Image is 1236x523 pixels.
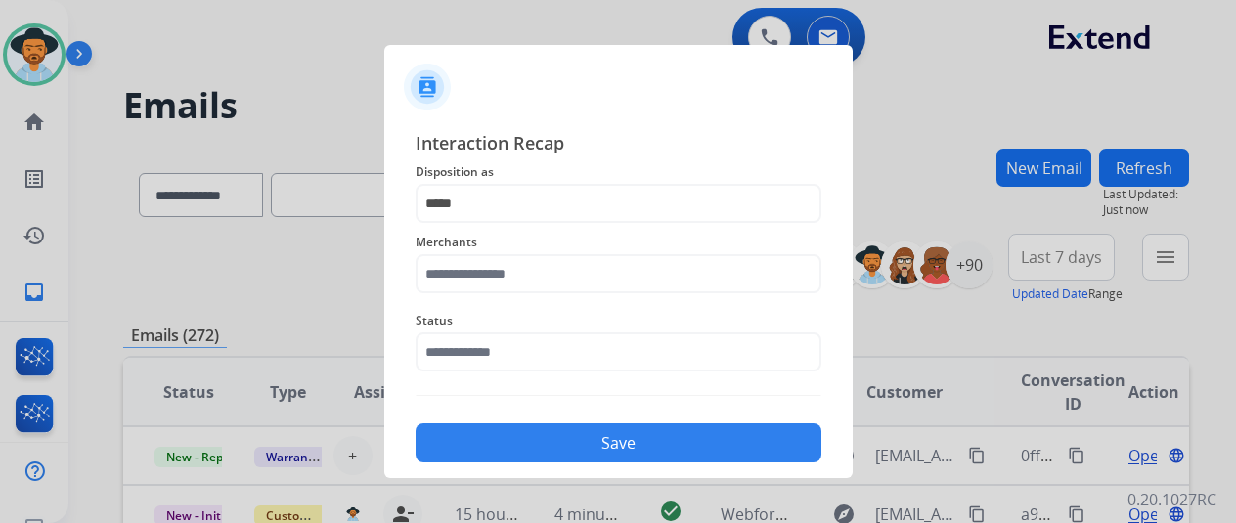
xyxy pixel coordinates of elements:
[416,160,821,184] span: Disposition as
[404,64,451,110] img: contactIcon
[416,423,821,462] button: Save
[416,129,821,160] span: Interaction Recap
[416,395,821,396] img: contact-recap-line.svg
[416,231,821,254] span: Merchants
[416,309,821,332] span: Status
[1127,488,1216,511] p: 0.20.1027RC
